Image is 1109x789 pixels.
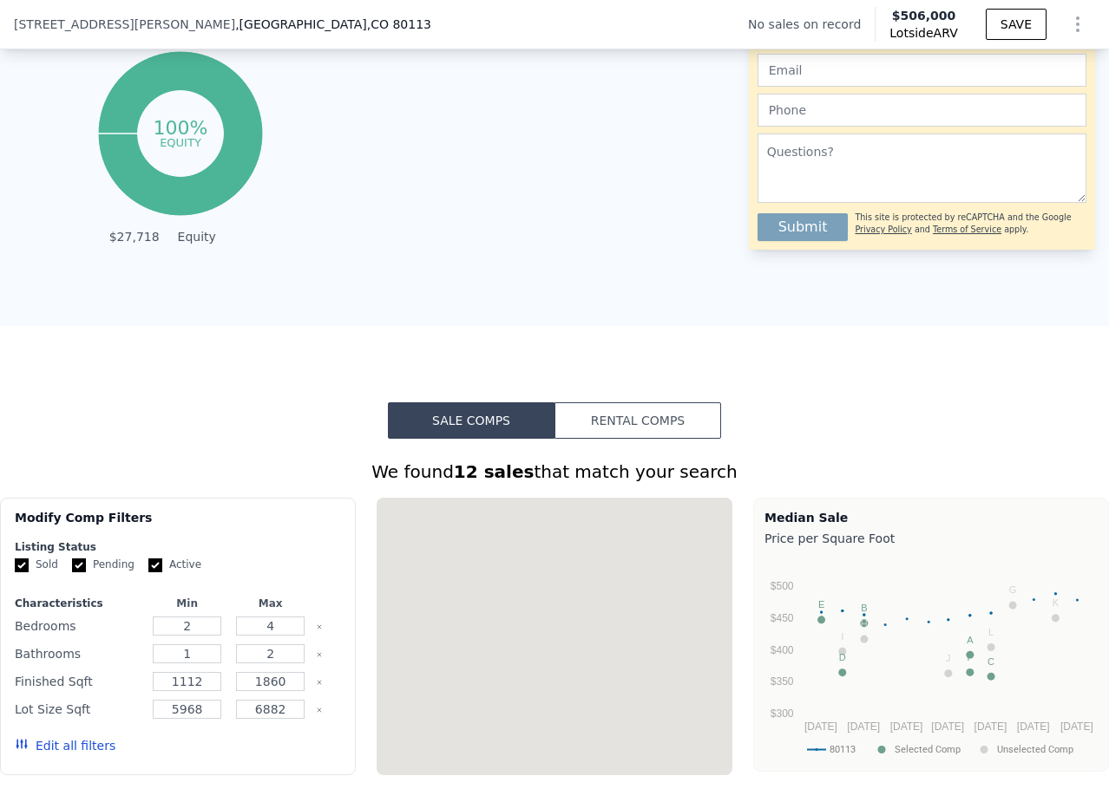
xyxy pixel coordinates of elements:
[316,679,323,686] button: Clear
[988,656,994,667] text: C
[15,558,29,572] input: Sold
[148,558,201,572] label: Active
[15,509,341,540] div: Modify Comp Filters
[388,402,554,439] button: Sale Comps
[758,94,1086,127] input: Phone
[148,558,162,572] input: Active
[72,558,86,572] input: Pending
[316,623,323,630] button: Clear
[15,642,142,666] div: Bathrooms
[108,227,161,246] td: $27,718
[1009,584,1017,595] text: G
[15,597,142,610] div: Characteristics
[748,16,875,33] div: No sales on record
[316,651,323,658] button: Clear
[771,580,794,592] text: $500
[841,631,843,642] text: I
[890,721,923,733] text: [DATE]
[1060,7,1095,42] button: Show Options
[15,614,142,638] div: Bedrooms
[1017,721,1050,733] text: [DATE]
[15,669,142,694] div: Finished Sqft
[235,16,431,33] span: , [GEOGRAPHIC_DATA]
[946,653,951,663] text: J
[1053,597,1060,608] text: K
[1060,721,1093,733] text: [DATE]
[839,652,846,662] text: D
[889,24,957,42] span: Lotside ARV
[931,721,964,733] text: [DATE]
[758,213,849,241] button: Submit
[997,744,1073,755] text: Unselected Comp
[454,461,535,482] strong: 12 sales
[174,227,253,246] td: Equity
[758,54,1086,87] input: Email
[149,597,226,610] div: Min
[861,603,867,613] text: B
[233,597,309,610] div: Max
[153,117,207,139] tspan: 100%
[15,737,115,754] button: Edit all filters
[855,225,911,234] a: Privacy Policy
[986,9,1047,40] button: SAVE
[974,721,1007,733] text: [DATE]
[15,558,58,572] label: Sold
[988,627,994,637] text: L
[771,612,794,624] text: $450
[15,697,142,721] div: Lot Size Sqft
[967,652,973,662] text: F
[771,675,794,688] text: $350
[15,540,341,554] div: Listing Status
[847,721,880,733] text: [DATE]
[804,721,837,733] text: [DATE]
[771,644,794,656] text: $400
[892,9,956,23] span: $506,000
[967,635,974,645] text: A
[818,599,824,610] text: E
[72,558,135,572] label: Pending
[895,744,961,755] text: Selected Comp
[830,744,856,755] text: 80113
[771,707,794,720] text: $300
[764,509,1098,526] div: Median Sale
[367,17,431,31] span: , CO 80113
[764,526,1098,551] div: Price per Square Foot
[160,135,201,148] tspan: equity
[316,707,323,714] button: Clear
[14,16,235,33] span: [STREET_ADDRESS][PERSON_NAME]
[764,551,1093,767] svg: A chart.
[933,225,1001,234] a: Terms of Service
[855,206,1086,241] div: This site is protected by reCAPTCHA and the Google and apply.
[554,402,721,439] button: Rental Comps
[861,618,868,629] text: H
